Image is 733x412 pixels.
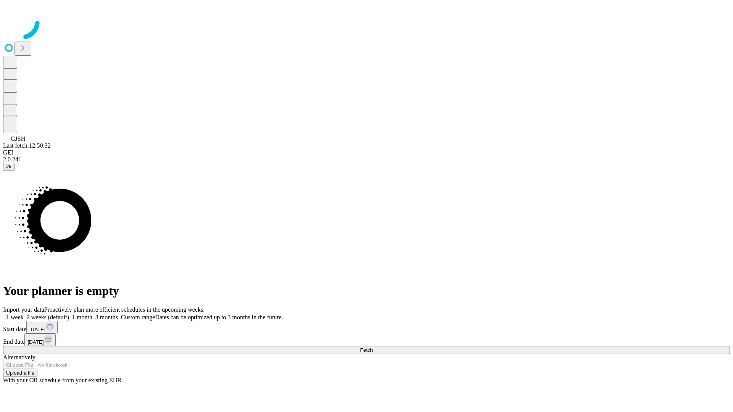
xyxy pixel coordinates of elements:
[3,142,51,149] span: Last fetch: 12:50:32
[155,314,283,320] span: Dates can be optimized up to 3 months in the future.
[6,164,11,170] span: @
[44,306,205,313] span: Proactively plan more efficient schedules in the upcoming weeks.
[11,135,25,142] span: GJSH
[360,347,373,353] span: Fetch
[27,314,69,320] span: 2 weeks (default)
[3,377,121,383] span: With your OR schedule from your existing EHR
[26,321,58,333] button: [DATE]
[27,339,44,345] span: [DATE]
[3,156,730,163] div: 2.0.241
[3,346,730,354] button: Fetch
[29,327,45,332] span: [DATE]
[3,354,35,360] span: Alternatively
[3,333,730,346] div: End date
[24,333,56,346] button: [DATE]
[3,149,730,156] div: GEI
[95,314,118,320] span: 3 months
[6,314,24,320] span: 1 week
[3,163,15,171] button: @
[3,284,730,298] h1: Your planner is empty
[3,321,730,333] div: Start date
[3,369,37,377] button: Upload a file
[121,314,155,320] span: Custom range
[3,306,44,313] span: Import your data
[72,314,92,320] span: 1 month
